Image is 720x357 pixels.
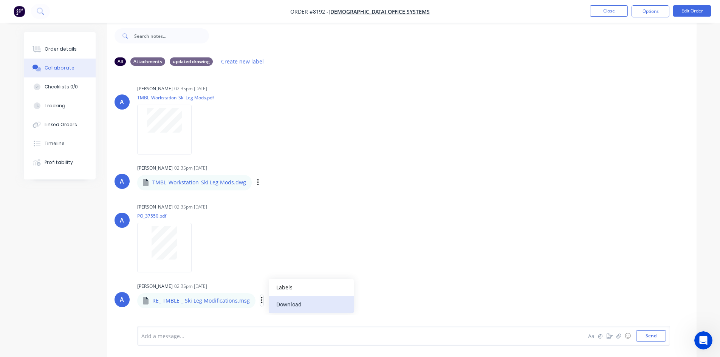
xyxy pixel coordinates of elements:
div: [PERSON_NAME] [137,204,173,210]
button: Linked Orders [24,115,96,134]
div: A [120,216,124,225]
button: Collaborate [24,59,96,77]
button: Send [636,330,666,342]
button: Close [590,5,628,17]
div: updated drawing [170,57,213,66]
div: Order details [45,46,77,53]
button: Tracking [24,96,96,115]
div: Tracking [45,102,65,109]
div: 02:35pm [DATE] [174,85,207,92]
div: Linked Orders [45,121,77,128]
div: 02:35pm [DATE] [174,165,207,172]
button: Download [269,296,354,313]
div: Attachments [130,57,165,66]
button: @ [596,331,605,340]
button: Aa [587,331,596,340]
a: [DEMOGRAPHIC_DATA] Office Systems [328,8,430,15]
div: A [120,97,124,107]
span: Order #8192 - [290,8,328,15]
iframe: Intercom live chat [694,331,712,349]
div: [PERSON_NAME] [137,85,173,92]
button: Create new label [217,56,268,66]
img: Factory [14,6,25,17]
div: A [120,177,124,186]
button: Checklists 0/0 [24,77,96,96]
div: 02:35pm [DATE] [174,204,207,210]
p: PO_37550.pdf [137,213,199,219]
div: A [120,295,124,304]
button: Order details [24,40,96,59]
div: Checklists 0/0 [45,83,78,90]
div: [PERSON_NAME] [137,165,173,172]
div: Profitability [45,159,73,166]
button: Labels [269,279,354,296]
div: Timeline [45,140,65,147]
div: Collaborate [45,65,74,71]
div: All [115,57,126,66]
div: [PERSON_NAME] [137,283,173,290]
button: ☺ [623,331,632,340]
div: 02:35pm [DATE] [174,283,207,290]
p: TMBL_Workstation_Ski Leg Mods.pdf [137,94,214,101]
button: Profitability [24,153,96,172]
p: TMBL_Workstation_Ski Leg Mods.dwg [152,179,246,186]
p: RE_ TMBLE _ Ski Leg Modifications.msg [152,297,250,304]
button: Edit Order [673,5,711,17]
input: Search notes... [134,28,209,43]
button: Timeline [24,134,96,153]
button: Options [632,5,669,17]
